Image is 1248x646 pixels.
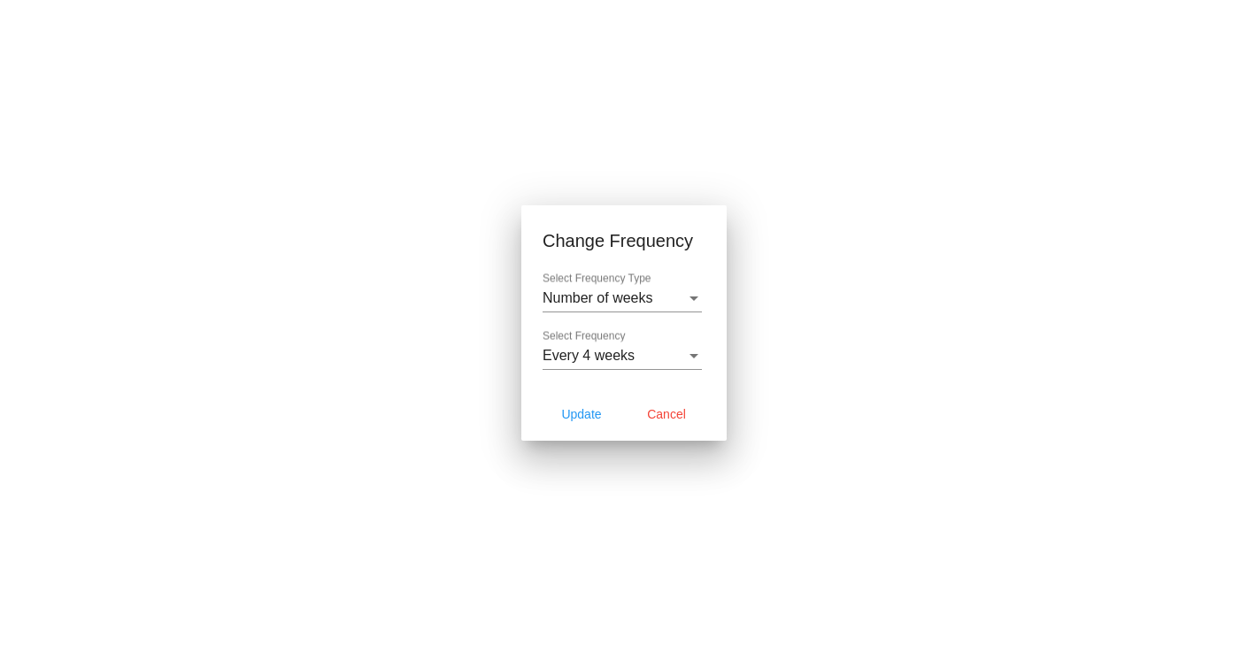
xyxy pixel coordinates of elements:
[561,407,601,421] span: Update
[647,407,686,421] span: Cancel
[543,348,702,364] mat-select: Select Frequency
[543,398,620,430] button: Update
[543,348,635,363] span: Every 4 weeks
[628,398,705,430] button: Cancel
[543,290,702,306] mat-select: Select Frequency Type
[543,227,705,255] h1: Change Frequency
[543,290,653,305] span: Number of weeks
